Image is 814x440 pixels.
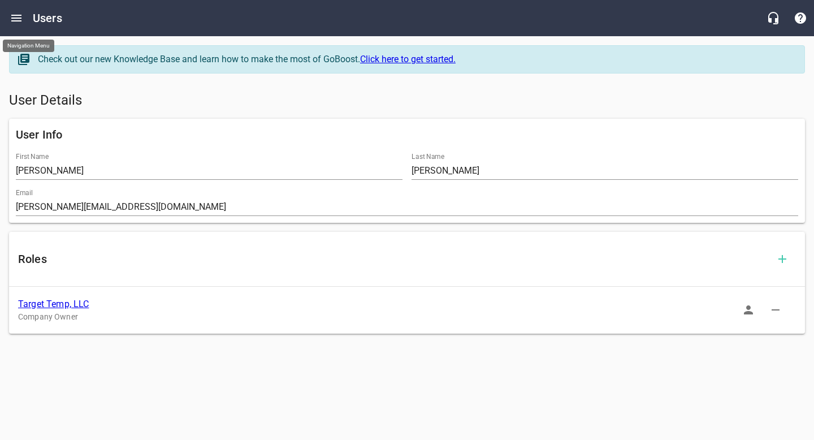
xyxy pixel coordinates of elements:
button: Add Role [769,245,796,273]
button: Sign In as Role [735,296,762,323]
h6: User Info [16,126,798,144]
h6: Users [33,9,62,27]
button: Live Chat [760,5,787,32]
h5: User Details [9,92,805,110]
a: Click here to get started. [360,54,456,64]
p: Company Owner [18,311,778,323]
a: Target Temp, LLC [18,299,89,309]
label: Last Name [412,153,444,160]
label: First Name [16,153,49,160]
button: Support Portal [787,5,814,32]
label: Email [16,189,33,196]
div: Check out our new Knowledge Base and learn how to make the most of GoBoost. [38,53,793,66]
button: Open drawer [3,5,30,32]
button: Delete Role [762,296,789,323]
h6: Roles [18,250,769,268]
